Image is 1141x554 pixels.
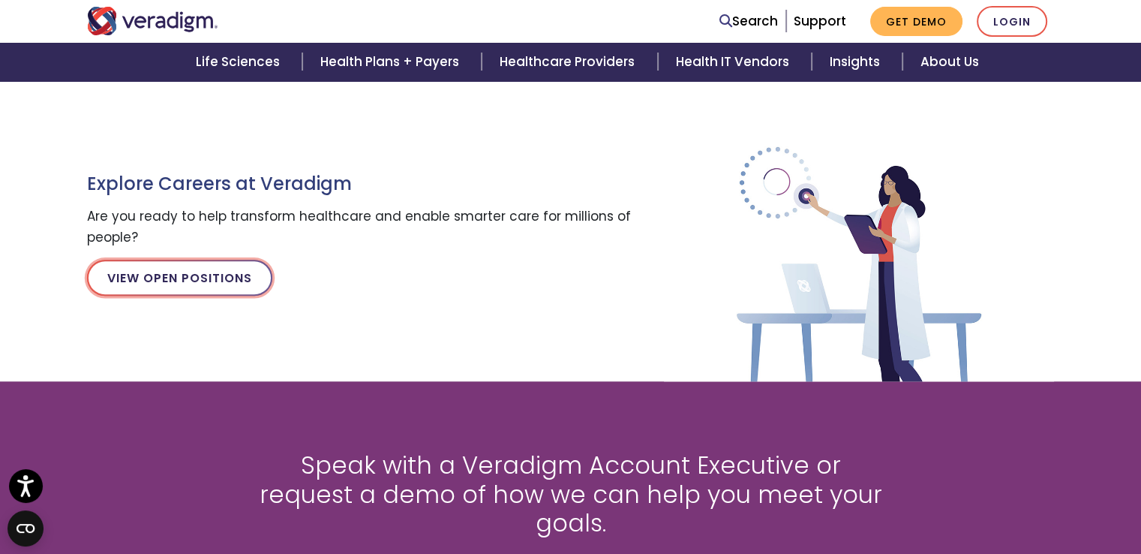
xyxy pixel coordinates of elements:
a: Health Plans + Payers [302,43,482,81]
a: Insights [812,43,902,81]
a: Health IT Vendors [658,43,812,81]
h3: Explore Careers at Veradigm [87,173,642,195]
a: Support [794,12,846,30]
a: Search [719,11,778,32]
a: Login [977,6,1047,37]
a: Get Demo [870,7,962,36]
a: View Open Positions [87,260,272,296]
a: Life Sciences [178,43,302,81]
p: Are you ready to help transform healthcare and enable smarter care for millions of people? [87,206,642,247]
h2: Speak with a Veradigm Account Executive or request a demo of how we can help you meet your goals. [252,451,890,537]
img: Veradigm logo [87,7,218,35]
a: Healthcare Providers [482,43,657,81]
button: Open CMP widget [8,510,44,546]
a: About Us [902,43,997,81]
